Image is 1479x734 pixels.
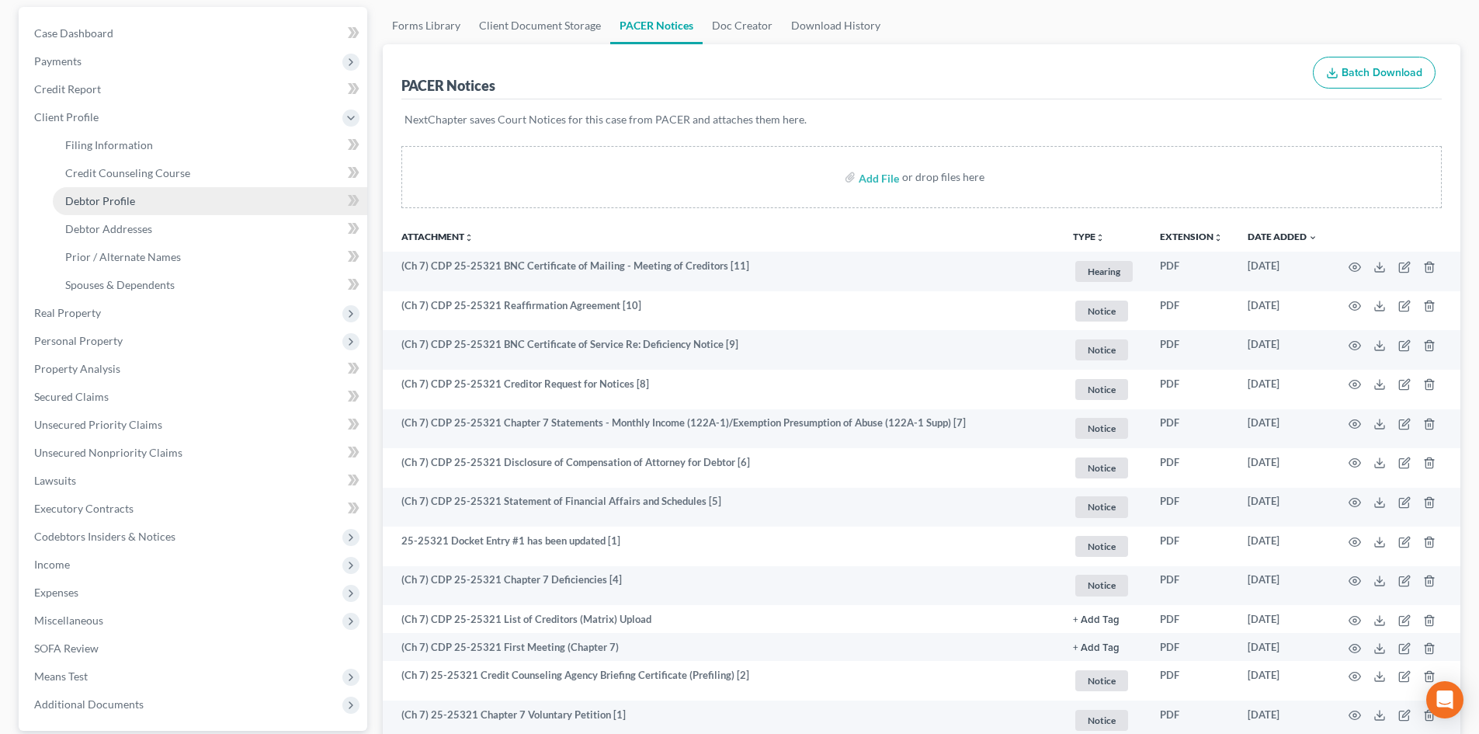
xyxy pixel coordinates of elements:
td: PDF [1147,252,1235,291]
span: Additional Documents [34,697,144,711]
a: Case Dashboard [22,19,367,47]
span: SOFA Review [34,642,99,655]
td: [DATE] [1235,252,1330,291]
td: (Ch 7) CDP 25-25321 Reaffirmation Agreement [10] [383,291,1061,331]
a: Secured Claims [22,383,367,411]
td: (Ch 7) CDP 25-25321 Statement of Financial Affairs and Schedules [5] [383,488,1061,527]
a: Filing Information [53,131,367,159]
a: Download History [782,7,890,44]
td: PDF [1147,291,1235,331]
span: Prior / Alternate Names [65,250,181,263]
button: + Add Tag [1073,643,1120,653]
td: PDF [1147,633,1235,661]
td: [DATE] [1235,661,1330,701]
td: [DATE] [1235,527,1330,566]
a: Notice [1073,455,1135,481]
td: PDF [1147,448,1235,488]
a: Notice [1073,494,1135,520]
a: Doc Creator [703,7,782,44]
a: Notice [1073,377,1135,402]
span: Personal Property [34,334,123,347]
a: Notice [1073,708,1135,733]
i: unfold_more [1095,233,1105,242]
td: [DATE] [1235,448,1330,488]
a: + Add Tag [1073,640,1135,655]
span: Notice [1075,575,1128,596]
td: [DATE] [1235,605,1330,633]
span: Notice [1075,379,1128,400]
a: Executory Contracts [22,495,367,523]
span: Notice [1075,301,1128,322]
span: Notice [1075,457,1128,478]
a: Extensionunfold_more [1160,231,1223,242]
span: Secured Claims [34,390,109,403]
div: PACER Notices [401,76,495,95]
a: Notice [1073,668,1135,694]
span: Miscellaneous [34,614,103,627]
a: Property Analysis [22,355,367,383]
td: [DATE] [1235,370,1330,409]
span: Real Property [34,306,101,319]
span: Notice [1075,710,1128,731]
td: PDF [1147,330,1235,370]
a: Unsecured Nonpriority Claims [22,439,367,467]
td: PDF [1147,661,1235,701]
span: Spouses & Dependents [65,278,175,291]
a: Debtor Profile [53,187,367,215]
a: Spouses & Dependents [53,271,367,299]
td: (Ch 7) CDP 25-25321 Chapter 7 Deficiencies [4] [383,566,1061,606]
i: unfold_more [1213,233,1223,242]
td: [DATE] [1235,291,1330,331]
span: Executory Contracts [34,502,134,515]
td: 25-25321 Docket Entry #1 has been updated [1] [383,527,1061,566]
div: Open Intercom Messenger [1426,681,1463,718]
a: Debtor Addresses [53,215,367,243]
td: (Ch 7) CDP 25-25321 Disclosure of Compensation of Attorney for Debtor [6] [383,448,1061,488]
i: expand_more [1308,233,1318,242]
td: (Ch 7) CDP 25-25321 Chapter 7 Statements - Monthly Income (122A-1)/Exemption Presumption of Abuse... [383,409,1061,449]
span: Lawsuits [34,474,76,487]
span: Filing Information [65,138,153,151]
span: Notice [1075,339,1128,360]
td: (Ch 7) CDP 25-25321 First Meeting (Chapter 7) [383,633,1061,661]
button: + Add Tag [1073,615,1120,625]
span: Expenses [34,586,78,599]
td: PDF [1147,370,1235,409]
a: Lawsuits [22,467,367,495]
span: Credit Report [34,82,101,96]
a: Notice [1073,298,1135,324]
span: Hearing [1075,261,1133,282]
a: Credit Counseling Course [53,159,367,187]
td: (Ch 7) CDP 25-25321 BNC Certificate of Service Re: Deficiency Notice [9] [383,330,1061,370]
span: Batch Download [1342,66,1422,79]
td: [DATE] [1235,488,1330,527]
span: Codebtors Insiders & Notices [34,530,175,543]
button: TYPEunfold_more [1073,232,1105,242]
a: Notice [1073,534,1135,559]
span: Notice [1075,496,1128,517]
a: Credit Report [22,75,367,103]
span: Income [34,558,70,571]
span: Case Dashboard [34,26,113,40]
span: Notice [1075,418,1128,439]
a: Unsecured Priority Claims [22,411,367,439]
td: PDF [1147,566,1235,606]
a: SOFA Review [22,635,367,663]
p: NextChapter saves Court Notices for this case from PACER and attaches them here. [404,112,1439,127]
a: Forms Library [383,7,470,44]
span: Payments [34,54,82,68]
td: [DATE] [1235,409,1330,449]
a: Client Document Storage [470,7,610,44]
td: PDF [1147,488,1235,527]
span: Unsecured Nonpriority Claims [34,446,182,459]
span: Notice [1075,536,1128,557]
span: Unsecured Priority Claims [34,418,162,431]
a: Attachmentunfold_more [401,231,474,242]
a: Hearing [1073,259,1135,284]
span: Property Analysis [34,362,120,375]
a: + Add Tag [1073,612,1135,627]
td: (Ch 7) CDP 25-25321 List of Creditors (Matrix) Upload [383,605,1061,633]
td: PDF [1147,409,1235,449]
a: Notice [1073,572,1135,598]
span: Credit Counseling Course [65,166,190,179]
